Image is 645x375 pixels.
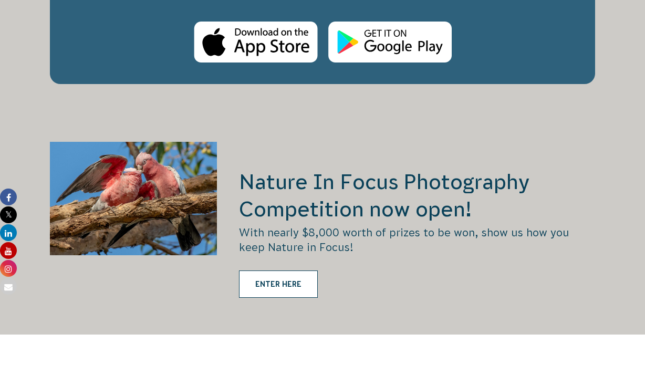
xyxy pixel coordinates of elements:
[239,270,318,298] a: ENTER HERE
[239,225,595,255] p: With nearly $8,000 worth of prizes to be won, show us how you keep Nature in Focus!
[194,22,318,63] img: Apple Store Logo
[328,22,452,63] img: Android Store Logo
[239,168,595,223] h2: Nature In Focus Photography Competition now open!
